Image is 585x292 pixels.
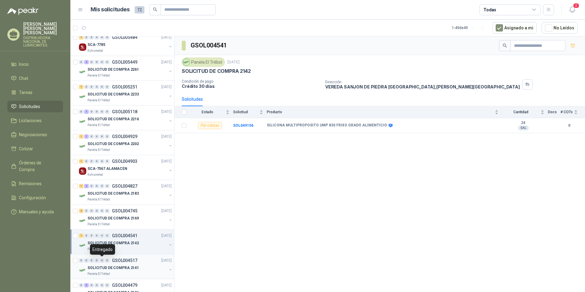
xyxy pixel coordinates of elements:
[79,35,84,39] div: 1
[23,36,63,47] p: DISTRIBUIDORA NACIONAL DE LUBRICANTES
[88,148,110,152] p: Panela El Trébol
[112,35,137,39] p: GSOL005484
[19,180,42,187] span: Remisiones
[89,159,94,163] div: 0
[105,283,110,287] div: 0
[100,258,104,263] div: 0
[105,85,110,89] div: 0
[100,85,104,89] div: 0
[79,134,84,139] div: 1
[100,234,104,238] div: 0
[79,257,173,276] a: 0 0 0 0 0 0 GSOL004517[DATE] Company LogoSOLICITUD DE COMPRA 2141Panela El Trébol
[19,75,28,82] span: Chat
[79,60,84,64] div: 0
[79,58,173,78] a: 0 2 0 0 0 0 GSOL005449[DATE] Company LogoSOLICITUD DE COMPRA 2261Panela El Trébol
[79,209,84,213] div: 2
[452,23,487,33] div: 1 - 49 de 49
[95,283,99,287] div: 0
[88,123,110,128] p: Panela El Trébol
[23,22,63,35] p: [PERSON_NAME] [PERSON_NAME] [PERSON_NAME]
[89,60,94,64] div: 0
[483,6,496,13] div: Todas
[112,110,137,114] p: GSOL005118
[79,85,84,89] div: 1
[88,271,110,276] p: Panela El Trébol
[19,145,33,152] span: Cotizar
[79,133,173,152] a: 1 1 0 0 0 0 GSOL004929[DATE] Company LogoSOLICITUD DE COMPRA 2202Panela El Trébol
[79,34,173,53] a: 1 0 0 0 0 0 GSOL005484[DATE] Company LogoSCA-7785Estrumetal
[89,209,94,213] div: 0
[573,3,579,9] span: 2
[105,209,110,213] div: 0
[19,194,46,201] span: Configuración
[84,234,89,238] div: 0
[89,85,94,89] div: 0
[182,68,251,74] p: SOLICITUD DE COMPRA 2142
[7,192,63,204] a: Configuración
[100,283,104,287] div: 0
[88,67,139,73] p: SOLICITUD DE COMPRA 2261
[161,258,172,264] p: [DATE]
[79,108,173,128] a: 0 1 0 0 0 0 GSOL005118[DATE] Company LogoSOLICITUD DE COMPRA 2216Panela El Trébol
[84,184,89,188] div: 2
[84,209,89,213] div: 0
[95,184,99,188] div: 0
[112,234,137,238] p: GSOL004541
[79,167,86,175] img: Company Logo
[84,85,89,89] div: 0
[88,116,139,122] p: SOLICITUD DE COMPRA 2216
[100,35,104,39] div: 0
[89,258,94,263] div: 0
[182,84,320,89] p: Crédito 30 días
[267,110,494,114] span: Producto
[79,207,173,227] a: 2 0 0 0 0 0 GSOL004745[DATE] Company LogoSOLICITUD DE COMPRA 2169Panela El Trébol
[19,103,40,110] span: Solicitudes
[161,59,172,65] p: [DATE]
[84,35,89,39] div: 0
[7,129,63,140] a: Negociaciones
[19,131,47,138] span: Negociaciones
[105,159,110,163] div: 0
[88,247,110,252] p: Panela El Trébol
[88,98,110,103] p: Panela El Trébol
[79,192,86,200] img: Company Logo
[19,117,42,124] span: Licitaciones
[7,7,39,15] img: Logo peakr
[161,35,172,40] p: [DATE]
[79,118,86,125] img: Company Logo
[84,159,89,163] div: 0
[79,258,84,263] div: 0
[7,157,63,175] a: Órdenes de Compra
[88,191,139,197] p: SOLICITUD DE COMPRA 2183
[567,4,578,15] button: 2
[190,106,233,118] th: Estado
[88,265,139,271] p: SOLICITUD DE COMPRA 2141
[19,61,29,68] span: Inicio
[89,234,94,238] div: 0
[502,110,539,114] span: Cantidad
[112,159,137,163] p: GSOL004903
[502,106,548,118] th: Cantidad
[182,58,225,67] div: Panela El Trébol
[79,110,84,114] div: 0
[105,258,110,263] div: 0
[79,234,84,238] div: 1
[105,110,110,114] div: 0
[112,184,137,188] p: GSOL004827
[161,109,172,115] p: [DATE]
[84,283,89,287] div: 3
[112,134,137,139] p: GSOL004929
[198,122,222,129] div: Por cotizar
[95,110,99,114] div: 0
[233,123,253,128] b: SOL049156
[548,106,561,118] th: Docs
[7,101,63,112] a: Solicitudes
[89,110,94,114] div: 0
[325,80,520,84] p: Dirección
[161,183,172,189] p: [DATE]
[105,234,110,238] div: 0
[95,209,99,213] div: 0
[183,59,190,66] img: Company Logo
[84,60,89,64] div: 2
[7,87,63,98] a: Tareas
